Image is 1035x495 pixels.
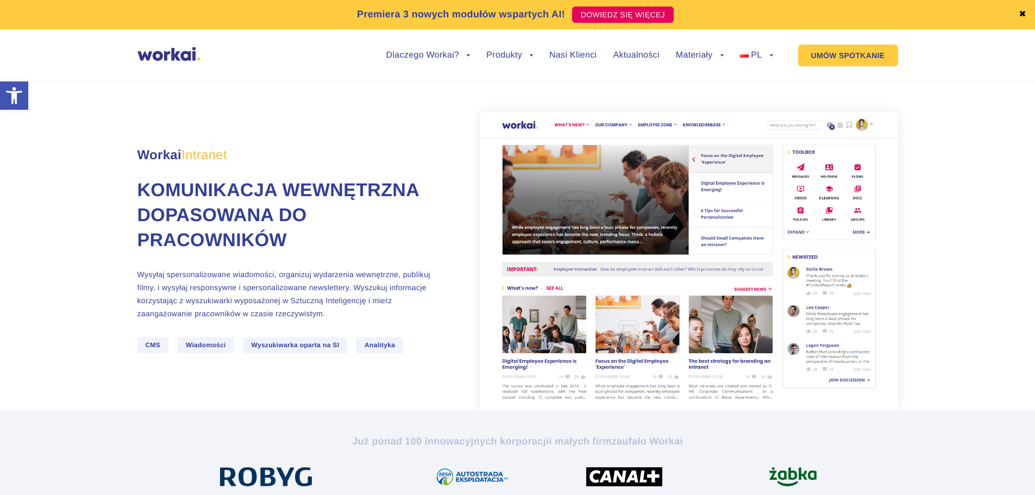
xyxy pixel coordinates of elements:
[137,337,169,353] span: CMS
[137,178,436,253] h1: Komunikacja wewnętrzna dopasowana do pracowników
[181,148,227,162] em: Intranet
[798,45,898,66] a: UMÓW SPOTKANIE
[751,51,762,60] span: PL
[486,51,533,60] a: Produkty
[356,337,403,353] span: Analityka
[613,51,659,60] a: Aktualności
[357,7,565,22] p: Premiera 3 nowych modułów wspartych AI!
[216,435,819,448] h2: Już ponad 100 innowacyjnych korporacji zaufało Workai
[137,268,436,320] p: Wysyłaj spersonalizowane wiadomości, organizuj wydarzenia wewnętrzne, publikuj filmy, i wysyłaj r...
[386,51,471,60] a: Dlaczego Workai?
[137,136,227,162] span: Workai
[243,337,347,353] span: Wyszukiwarka oparta na SI
[549,51,597,60] a: Nasi Klienci
[572,7,674,23] a: DOWIEDZ SIĘ WIĘCEJ
[549,436,611,447] i: i małych firm
[178,337,234,353] span: Wiadomości
[676,51,724,60] a: Materiały
[1019,10,1026,19] a: ✖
